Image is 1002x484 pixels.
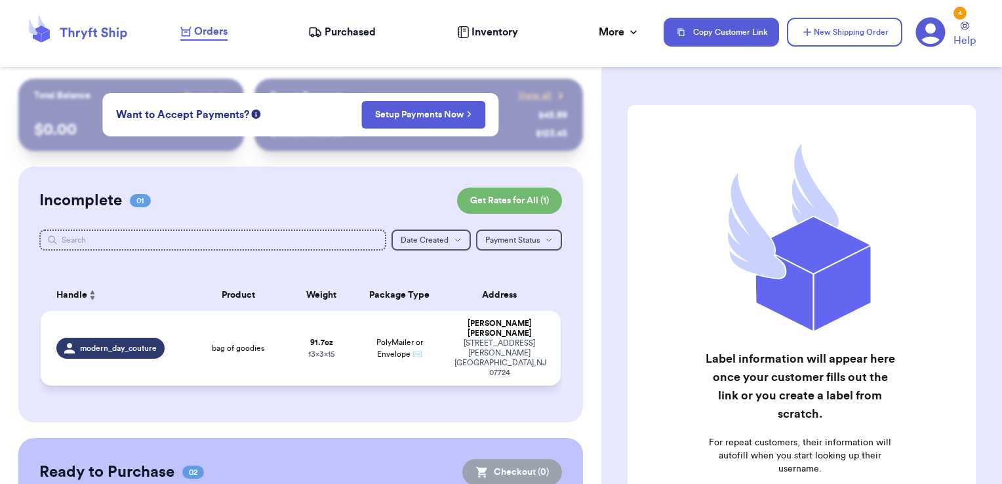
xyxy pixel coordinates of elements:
[457,24,518,40] a: Inventory
[401,236,449,244] span: Date Created
[34,119,229,140] p: $ 0.00
[291,279,353,311] th: Weight
[599,24,640,40] div: More
[80,343,157,353] span: modern_day_couture
[953,22,976,49] a: Help
[39,230,387,251] input: Search
[56,289,87,302] span: Handle
[212,343,264,353] span: bag of goodies
[664,18,779,47] button: Copy Customer Link
[787,18,902,47] button: New Shipping Order
[130,194,151,207] span: 01
[308,24,376,40] a: Purchased
[375,108,471,121] a: Setup Payments Now
[180,24,228,41] a: Orders
[454,338,546,378] div: [STREET_ADDRESS][PERSON_NAME] [GEOGRAPHIC_DATA] , NJ 07724
[485,236,540,244] span: Payment Status
[361,101,485,129] button: Setup Payments Now
[186,279,291,311] th: Product
[538,109,567,122] div: $ 45.99
[182,466,204,479] span: 02
[310,338,333,346] strong: 91.7 oz
[457,188,562,214] button: Get Rates for All (1)
[39,462,174,483] h2: Ready to Purchase
[184,89,212,102] span: Payout
[447,279,561,311] th: Address
[270,89,343,102] p: Recent Payments
[536,127,567,140] div: $ 123.45
[116,107,249,123] span: Want to Accept Payments?
[308,350,335,358] span: 13 x 3 x 15
[194,24,228,39] span: Orders
[325,24,376,40] span: Purchased
[703,350,898,423] h2: Label information will appear here once your customer fills out the link or you create a label fr...
[353,279,447,311] th: Package Type
[376,338,423,358] span: PolyMailer or Envelope ✉️
[39,190,122,211] h2: Incomplete
[915,17,946,47] a: 4
[87,287,98,303] button: Sort ascending
[454,319,546,338] div: [PERSON_NAME] [PERSON_NAME]
[391,230,471,251] button: Date Created
[518,89,567,102] a: View all
[471,24,518,40] span: Inventory
[184,89,228,102] a: Payout
[953,7,967,20] div: 4
[34,89,90,102] p: Total Balance
[476,230,562,251] button: Payment Status
[518,89,551,102] span: View all
[703,436,898,475] p: For repeat customers, their information will autofill when you start looking up their username.
[953,33,976,49] span: Help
